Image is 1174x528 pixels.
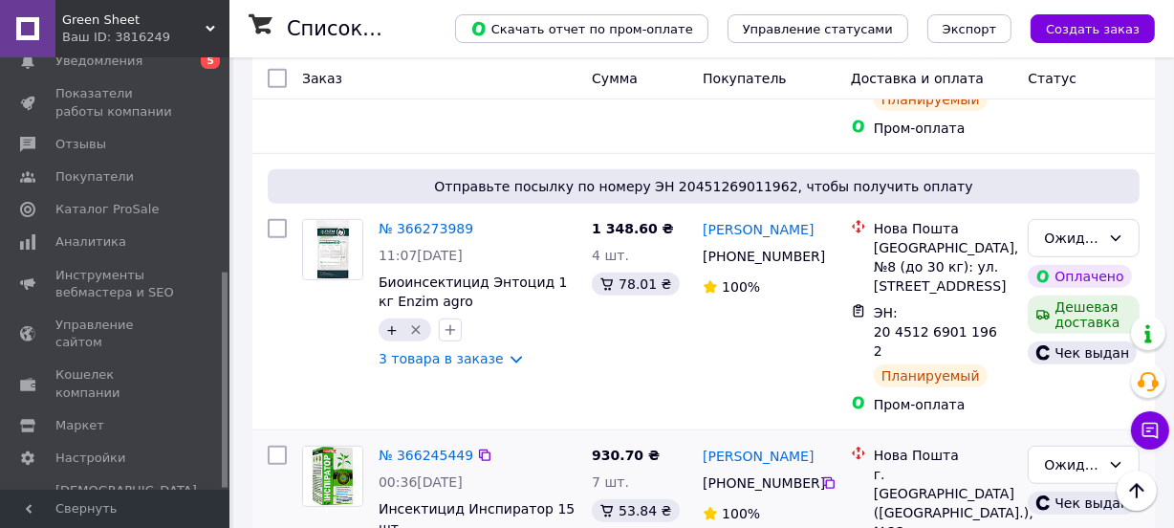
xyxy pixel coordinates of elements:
[379,221,473,236] a: № 366273989
[62,11,206,29] span: Green Sheet
[703,249,825,264] span: [PHONE_NUMBER]
[874,238,1013,296] div: [GEOGRAPHIC_DATA], №8 (до 30 кг): ул. [STREET_ADDRESS]
[592,71,638,86] span: Сумма
[874,119,1013,138] div: Пром-оплата
[275,177,1132,196] span: Отправьте посылку по номеру ЭН 20451269011962, чтобы получить оплату
[592,221,674,236] span: 1 348.60 ₴
[55,267,177,301] span: Инструменты вебмастера и SEO
[55,53,142,70] span: Уведомления
[386,322,398,338] span: +
[874,219,1013,238] div: Нова Пошта
[874,395,1013,414] div: Пром-оплата
[1028,265,1131,288] div: Оплачено
[1044,454,1100,475] div: Ожидает отправки
[874,364,988,387] div: Планируемый
[1011,20,1155,35] a: Создать заказ
[1044,228,1100,249] div: Ожидает отправки
[379,448,473,463] a: № 366245449
[302,219,363,280] a: Фото товару
[55,450,125,467] span: Настройки
[379,275,568,309] a: Биоинсектицид Энтоцид 1 кг Enzim agro
[287,17,451,40] h1: Список заказов
[943,22,996,36] span: Экспорт
[470,20,693,37] span: Скачать отчет по пром-оплате
[722,279,760,295] span: 100%
[455,14,708,43] button: Скачать отчет по пром-оплате
[379,248,463,263] span: 11:07[DATE]
[1117,471,1157,511] button: Наверх
[851,71,984,86] span: Доставка и оплата
[728,14,908,43] button: Управление статусами
[592,273,679,296] div: 78.01 ₴
[703,71,787,86] span: Покупатель
[55,85,177,120] span: Показатели работы компании
[303,220,362,279] img: Фото товару
[302,71,342,86] span: Заказ
[408,322,424,338] svg: Удалить метку
[874,88,988,111] div: Планируемый
[55,233,126,251] span: Аналитика
[303,447,362,506] img: Фото товару
[55,168,134,186] span: Покупатели
[927,14,1011,43] button: Экспорт
[1131,411,1169,450] button: Чат с покупателем
[743,22,893,36] span: Управление статусами
[55,317,177,351] span: Управление сайтом
[592,474,629,490] span: 7 шт.
[1031,14,1155,43] button: Создать заказ
[874,305,997,359] span: ЭН: 20 4512 6901 1962
[722,506,760,521] span: 100%
[1028,296,1140,334] div: Дешевая доставка
[379,474,463,490] span: 00:36[DATE]
[201,53,220,69] span: 5
[302,446,363,507] a: Фото товару
[703,475,825,491] span: [PHONE_NUMBER]
[703,447,814,466] a: [PERSON_NAME]
[1028,341,1137,364] div: Чек выдан
[55,366,177,401] span: Кошелек компании
[55,136,106,153] span: Отзывы
[592,448,660,463] span: 930.70 ₴
[1028,492,1137,515] div: Чек выдан
[1046,22,1140,36] span: Создать заказ
[62,29,229,46] div: Ваш ID: 3816249
[592,499,679,522] div: 53.84 ₴
[592,248,629,263] span: 4 шт.
[55,417,104,434] span: Маркет
[874,446,1013,465] div: Нова Пошта
[703,220,814,239] a: [PERSON_NAME]
[1028,71,1076,86] span: Статус
[379,351,504,366] a: 3 товара в заказе
[55,201,159,218] span: Каталог ProSale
